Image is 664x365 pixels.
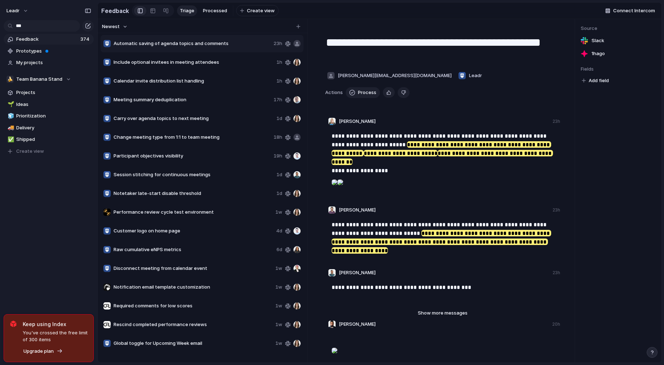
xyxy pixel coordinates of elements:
span: Rescind completed performance reviews [114,321,273,328]
span: Process [358,89,376,96]
span: Upgrade plan [23,348,54,355]
button: Leadr [456,70,484,81]
div: 23h [553,207,560,213]
span: Keep using Index [23,320,88,328]
div: ✅ [8,135,13,144]
a: Feedback374 [4,34,94,45]
span: Actions [325,89,343,96]
button: 🌱 [6,101,14,108]
span: Create view [247,7,275,14]
span: 1w [275,209,282,216]
span: Processed [203,7,227,14]
span: 1h [276,59,282,66]
span: 1w [275,265,282,272]
span: You've crossed the free limit of 300 items [23,329,88,343]
button: Add field [581,76,610,85]
a: Projects [4,87,94,98]
a: ✅Shipped [4,134,94,145]
span: Show more messages [418,310,468,317]
span: Add field [589,77,609,84]
a: Prototypes [4,46,94,57]
span: Carry over agenda topics to next meeting [114,115,274,122]
span: Triage [180,7,194,14]
span: 23h [274,40,282,47]
button: Connect Intercom [602,5,658,16]
button: Create view [4,146,94,157]
span: Projects [16,89,91,96]
button: 🚚 [6,124,14,132]
span: Fields [581,66,656,73]
span: [PERSON_NAME] [339,206,376,214]
button: Create view [236,5,279,17]
span: Raw cumulative eNPS metrics [114,246,274,253]
span: Prototypes [16,48,91,55]
span: Notetaker late-start disable threshold [114,190,274,197]
a: 🧊Prioritization [4,111,94,121]
span: Feedback [16,36,78,43]
span: 18h [274,134,282,141]
span: 1d [276,115,282,122]
span: Disconnect meeting from calendar event [114,265,273,272]
span: [PERSON_NAME] [339,321,376,328]
span: [PERSON_NAME] [339,269,376,276]
div: 🧊 [8,112,13,120]
button: 🧊 [6,112,14,120]
span: Prioritization [16,112,91,120]
span: Customer logo on home page [114,227,273,235]
span: 1d [276,171,282,178]
span: Leadr [6,7,19,14]
button: 🍌Team Banana Stand [4,74,94,85]
span: 1w [275,340,282,347]
button: Newest [101,22,129,31]
span: Performance review cycle test environment [114,209,273,216]
span: Notification email template customization [114,284,273,291]
span: 1w [275,321,282,328]
span: 1d [276,190,282,197]
button: [PERSON_NAME][EMAIL_ADDRESS][DOMAIN_NAME] [325,70,453,81]
button: Leadr [3,5,32,17]
span: Connect Intercom [613,7,655,14]
span: My projects [16,59,91,66]
span: 1w [275,302,282,310]
span: Shipped [16,136,91,143]
div: 🍌 [6,76,14,83]
div: 🚚 [8,124,13,132]
span: Global toggle for Upcoming Week email [114,340,273,347]
span: 17h [274,96,282,103]
span: Slack [592,37,604,44]
span: 1h ago [592,50,605,57]
span: 4d [276,227,282,235]
span: 374 [80,36,91,43]
span: Participant objectives visibility [114,152,271,160]
span: Source [581,25,656,32]
span: 19h [274,152,282,160]
button: ✅ [6,136,14,143]
a: Slack [581,36,656,46]
a: Processed [200,5,230,16]
button: Upgrade plan [21,346,65,356]
span: Change meeting type from 1:1 to team meeting [114,134,271,141]
span: 1h [276,77,282,85]
div: 23h [553,118,560,125]
span: Delivery [16,124,91,132]
button: Delete [398,87,410,98]
a: 🌱Ideas [4,99,94,110]
span: Leadr [469,72,482,79]
div: 20h [552,321,560,328]
a: Triage [177,5,197,16]
span: Calendar invite distribution list handling [114,77,274,85]
div: 🌱 [8,100,13,108]
span: [PERSON_NAME][EMAIL_ADDRESS][DOMAIN_NAME] [338,72,452,79]
span: Ideas [16,101,91,108]
a: My projects [4,57,94,68]
a: 🚚Delivery [4,123,94,133]
span: Meeting summary deduplication [114,96,271,103]
span: Newest [102,23,120,30]
span: Team Banana Stand [16,76,62,83]
span: Create view [16,148,44,155]
span: [PERSON_NAME] [339,118,376,125]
